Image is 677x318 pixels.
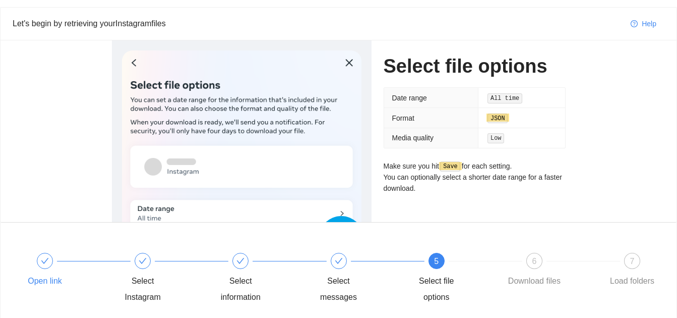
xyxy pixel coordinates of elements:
[310,273,368,305] div: Select messages
[335,257,343,265] span: check
[113,253,211,305] div: Select Instagram
[384,55,566,78] h1: Select file options
[392,114,414,122] span: Format
[310,253,407,305] div: Select messages
[623,16,664,32] button: question-circleHelp
[28,273,62,289] div: Open link
[41,257,49,265] span: check
[505,253,603,289] div: 6Download files
[13,17,623,30] div: Let's begin by retrieving your Instagram files
[508,273,561,289] div: Download files
[392,94,427,102] span: Date range
[487,93,522,103] code: All time
[407,273,466,305] div: Select file options
[642,18,656,29] span: Help
[630,257,635,266] span: 7
[211,253,309,305] div: Select information
[392,134,434,142] span: Media quality
[236,257,244,265] span: check
[434,257,439,266] span: 5
[631,20,638,28] span: question-circle
[113,273,172,305] div: Select Instagram
[211,273,270,305] div: Select information
[532,257,536,266] span: 6
[487,114,508,124] code: JSON
[407,253,505,305] div: 5Select file options
[384,161,566,194] p: Make sure you hit for each setting. You can optionally select a shorter date range for a faster d...
[610,273,654,289] div: Load folders
[487,133,504,143] code: Low
[139,257,147,265] span: check
[440,162,460,172] code: Save
[16,253,113,289] div: Open link
[603,253,661,289] div: 7Load folders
